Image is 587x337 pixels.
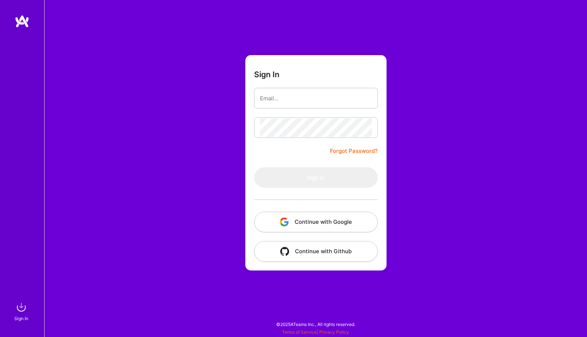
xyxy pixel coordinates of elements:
[254,212,378,232] button: Continue with Google
[254,241,378,262] button: Continue with Github
[14,315,28,322] div: Sign In
[282,329,349,335] span: |
[280,247,289,256] img: icon
[15,15,29,28] img: logo
[254,70,280,79] h3: Sign In
[330,147,378,155] a: Forgot Password?
[14,300,29,315] img: sign in
[319,329,349,335] a: Privacy Policy
[260,89,372,108] input: Email...
[280,218,289,226] img: icon
[44,315,587,333] div: © 2025 ATeams Inc., All rights reserved.
[282,329,317,335] a: Terms of Service
[254,167,378,188] button: Sign In
[15,300,29,322] a: sign inSign In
